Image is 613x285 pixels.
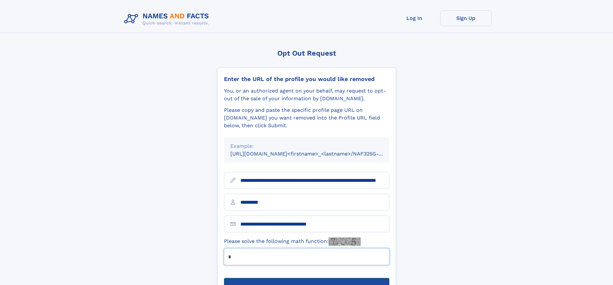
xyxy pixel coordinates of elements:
[224,237,361,246] label: Please solve the following math function:
[224,106,389,129] div: Please copy and paste the specific profile page URL on [DOMAIN_NAME] you want removed into the Pr...
[122,10,214,28] img: Logo Names and Facts
[217,49,396,57] div: Opt Out Request
[224,76,389,83] div: Enter the URL of the profile you would like removed
[224,87,389,102] div: You, or an authorized agent on your behalf, may request to opt-out of the sale of your informatio...
[389,10,440,26] a: Log In
[230,151,402,157] small: [URL][DOMAIN_NAME]<firstname>_<lastname>/NAF325G-xxxxxxxx
[230,142,383,150] div: Example:
[440,10,492,26] a: Sign Up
